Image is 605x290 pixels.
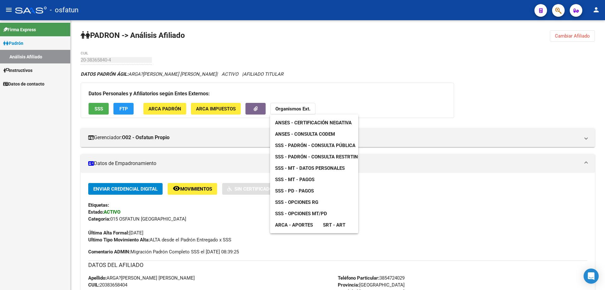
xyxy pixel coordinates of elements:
[270,174,320,185] a: SSS - MT - Pagos
[270,151,374,163] a: SSS - Padrón - Consulta Restrtingida
[275,199,318,205] span: SSS - Opciones RG
[270,185,319,197] a: SSS - PD - Pagos
[270,208,332,219] a: SSS - Opciones MT/PD
[275,165,345,171] span: SSS - MT - Datos Personales
[275,211,327,216] span: SSS - Opciones MT/PD
[584,269,599,284] div: Open Intercom Messenger
[270,163,350,174] a: SSS - MT - Datos Personales
[275,177,314,182] span: SSS - MT - Pagos
[275,120,352,126] span: ANSES - Certificación Negativa
[270,128,340,140] a: ANSES - Consulta CODEM
[275,222,313,228] span: ARCA - Aportes
[275,188,314,194] span: SSS - PD - Pagos
[270,219,318,231] a: ARCA - Aportes
[275,154,369,160] span: SSS - Padrón - Consulta Restrtingida
[323,222,345,228] span: SRT - ART
[275,143,355,148] span: SSS - Padrón - Consulta Pública
[270,197,323,208] a: SSS - Opciones RG
[270,117,357,128] a: ANSES - Certificación Negativa
[318,219,350,231] a: SRT - ART
[275,131,335,137] span: ANSES - Consulta CODEM
[270,140,360,151] a: SSS - Padrón - Consulta Pública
